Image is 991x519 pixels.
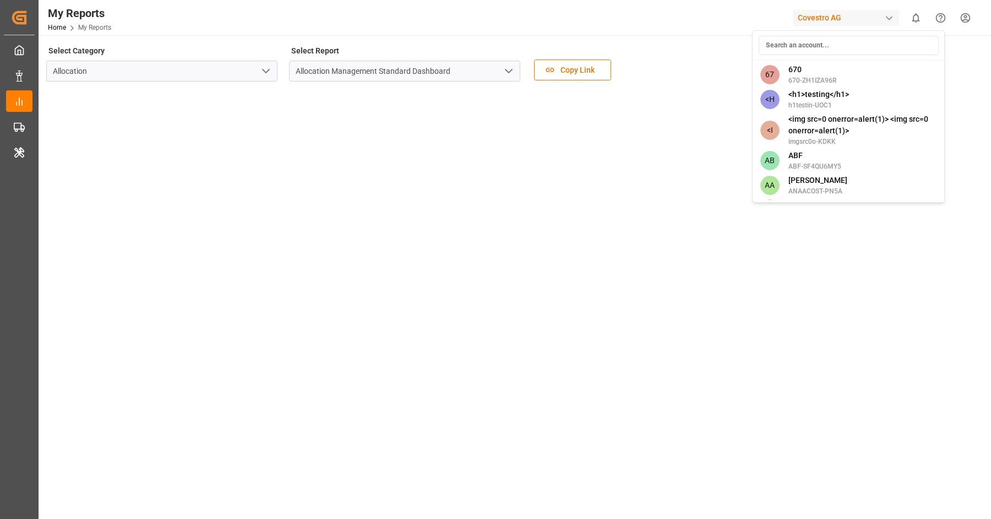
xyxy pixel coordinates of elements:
[788,150,841,161] span: ABF
[788,161,841,171] span: ABF-SF4QU6MY5
[788,100,849,110] span: h1testin-UOC1
[788,186,847,196] span: ANAACOST-PN5A
[788,113,937,137] span: <img src=0 onerror=alert(1)> <img src=0 onerror=alert(1)>
[760,151,780,170] span: AB
[788,64,837,75] span: 670
[788,75,837,85] span: 670-ZH1IZA96R
[788,89,849,100] span: <h1>testing</h1>
[788,137,937,147] span: imgsrc0o-KDKK
[759,36,939,55] input: Search an account...
[760,199,780,219] span: AA
[760,90,780,109] span: <H
[788,175,847,186] span: [PERSON_NAME]
[760,176,780,195] span: AA
[760,121,780,140] span: <I
[760,65,780,84] span: 67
